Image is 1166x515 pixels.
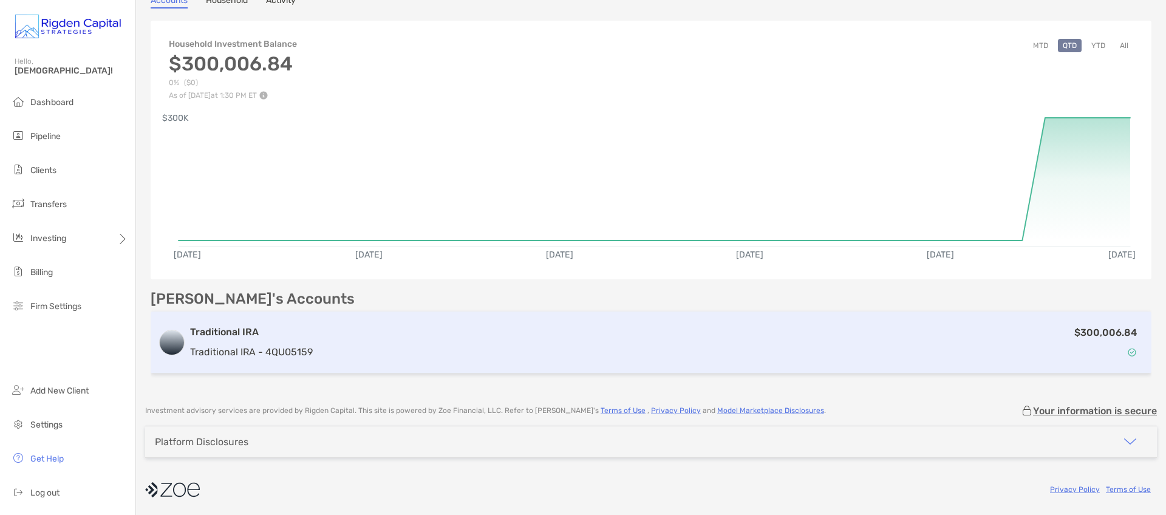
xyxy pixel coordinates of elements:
[184,78,198,87] span: ( $0 )
[1033,405,1157,417] p: Your information is secure
[15,5,121,49] img: Zoe Logo
[169,91,297,100] p: As of [DATE] at 1:30 PM ET
[11,298,26,313] img: firm-settings icon
[30,97,73,107] span: Dashboard
[30,301,81,312] span: Firm Settings
[11,196,26,211] img: transfers icon
[145,406,826,415] p: Investment advisory services are provided by Rigden Capital . This site is powered by Zoe Financi...
[174,250,201,260] text: [DATE]
[11,128,26,143] img: pipeline icon
[169,39,297,49] h4: Household Investment Balance
[145,476,200,503] img: company logo
[190,325,313,339] h3: Traditional IRA
[11,162,26,177] img: clients icon
[259,91,268,100] img: Performance Info
[30,165,56,176] span: Clients
[30,454,64,464] span: Get Help
[1086,39,1110,52] button: YTD
[601,406,646,415] a: Terms of Use
[160,330,184,355] img: logo account
[651,406,701,415] a: Privacy Policy
[30,420,63,430] span: Settings
[1115,39,1133,52] button: All
[30,233,66,244] span: Investing
[30,199,67,210] span: Transfers
[151,292,355,307] p: [PERSON_NAME]'s Accounts
[736,250,763,260] text: [DATE]
[30,267,53,278] span: Billing
[546,250,573,260] text: [DATE]
[1123,434,1137,449] img: icon arrow
[30,386,89,396] span: Add New Client
[1108,250,1136,260] text: [DATE]
[927,250,954,260] text: [DATE]
[11,485,26,499] img: logout icon
[11,383,26,397] img: add_new_client icon
[11,417,26,431] img: settings icon
[15,66,128,76] span: [DEMOGRAPHIC_DATA]!
[1128,348,1136,356] img: Account Status icon
[1050,485,1100,494] a: Privacy Policy
[11,264,26,279] img: billing icon
[162,113,189,123] text: $300K
[11,230,26,245] img: investing icon
[11,94,26,109] img: dashboard icon
[1106,485,1151,494] a: Terms of Use
[355,250,383,260] text: [DATE]
[717,406,824,415] a: Model Marketplace Disclosures
[30,488,60,498] span: Log out
[190,344,313,360] p: Traditional IRA - 4QU05159
[1074,325,1137,340] p: $300,006.84
[169,78,179,87] span: 0%
[1028,39,1053,52] button: MTD
[30,131,61,142] span: Pipeline
[169,52,297,75] h3: $300,006.84
[1058,39,1082,52] button: QTD
[11,451,26,465] img: get-help icon
[155,436,248,448] div: Platform Disclosures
